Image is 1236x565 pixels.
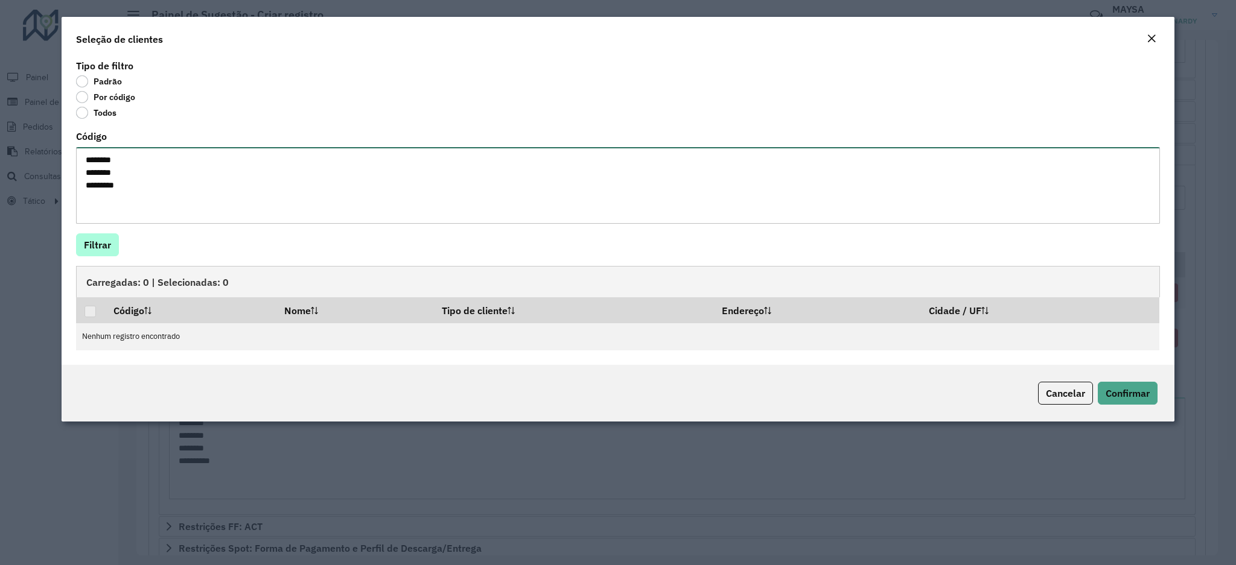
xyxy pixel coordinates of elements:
[76,266,1159,297] div: Carregadas: 0 | Selecionadas: 0
[1038,382,1093,405] button: Cancelar
[76,129,107,144] label: Código
[76,323,1159,350] td: Nenhum registro encontrado
[433,297,714,323] th: Tipo de cliente
[76,91,135,103] label: Por código
[1147,34,1156,43] em: Fechar
[76,233,119,256] button: Filtrar
[1143,31,1160,47] button: Close
[105,297,276,323] th: Código
[714,297,921,323] th: Endereço
[76,32,163,46] h4: Seleção de clientes
[1098,382,1158,405] button: Confirmar
[276,297,433,323] th: Nome
[76,75,122,87] label: Padrão
[1106,387,1150,399] span: Confirmar
[920,297,1159,323] th: Cidade / UF
[1046,387,1085,399] span: Cancelar
[76,107,116,119] label: Todos
[76,58,133,73] label: Tipo de filtro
